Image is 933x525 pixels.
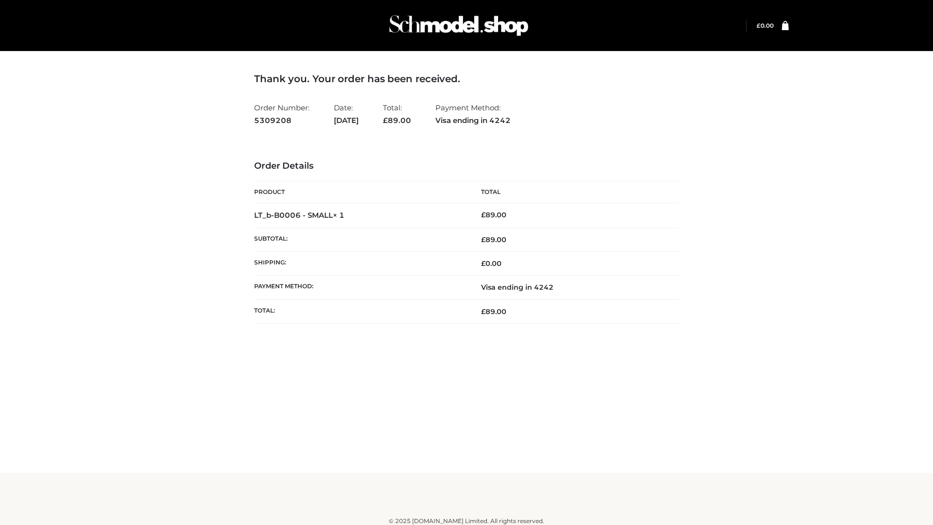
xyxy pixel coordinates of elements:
[254,227,466,251] th: Subtotal:
[333,210,345,220] strong: × 1
[481,307,506,316] span: 89.00
[383,99,411,129] li: Total:
[481,235,506,244] span: 89.00
[481,235,485,244] span: £
[386,6,532,45] img: Schmodel Admin 964
[466,181,679,203] th: Total
[481,259,485,268] span: £
[254,99,310,129] li: Order Number:
[254,276,466,299] th: Payment method:
[466,276,679,299] td: Visa ending in 4242
[254,161,679,172] h3: Order Details
[435,99,511,129] li: Payment Method:
[254,73,679,85] h3: Thank you. Your order has been received.
[481,259,501,268] bdi: 0.00
[481,307,485,316] span: £
[254,210,345,220] strong: LT_b-B0006 - SMALL
[383,116,388,125] span: £
[481,210,485,219] span: £
[481,210,506,219] bdi: 89.00
[254,181,466,203] th: Product
[383,116,411,125] span: 89.00
[254,299,466,323] th: Total:
[435,114,511,127] strong: Visa ending in 4242
[757,22,774,29] bdi: 0.00
[757,22,774,29] a: £0.00
[334,114,359,127] strong: [DATE]
[334,99,359,129] li: Date:
[254,252,466,276] th: Shipping:
[254,114,310,127] strong: 5309208
[757,22,760,29] span: £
